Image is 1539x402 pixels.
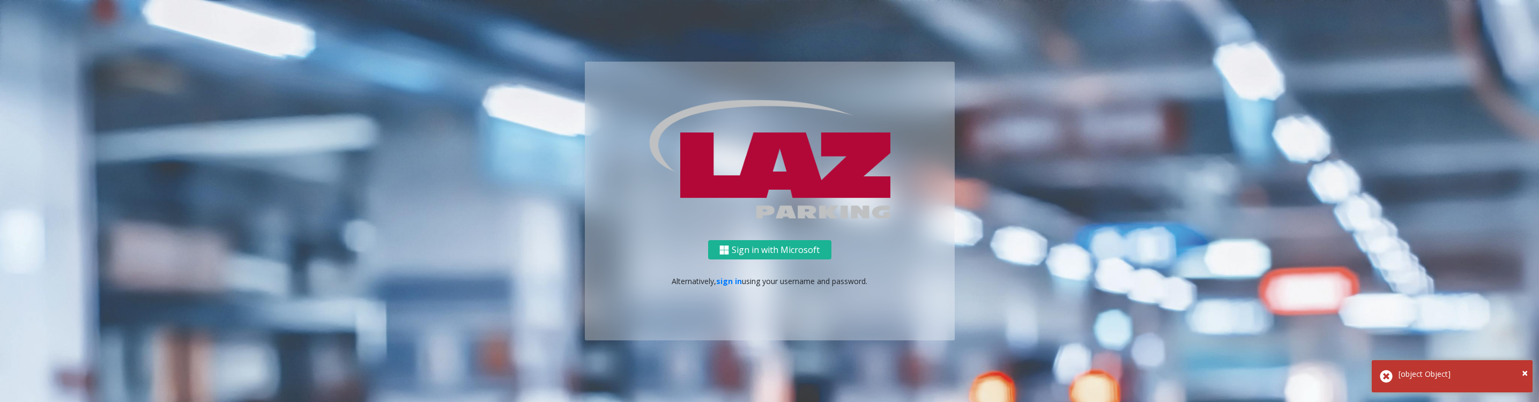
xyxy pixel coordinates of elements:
[1522,366,1528,380] span: ×
[1399,368,1525,379] div: [object Object]
[596,276,944,287] p: Alternatively, using your username and password.
[708,240,831,260] button: Sign in with Microsoft
[716,276,742,286] a: sign in
[1522,365,1528,381] button: Close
